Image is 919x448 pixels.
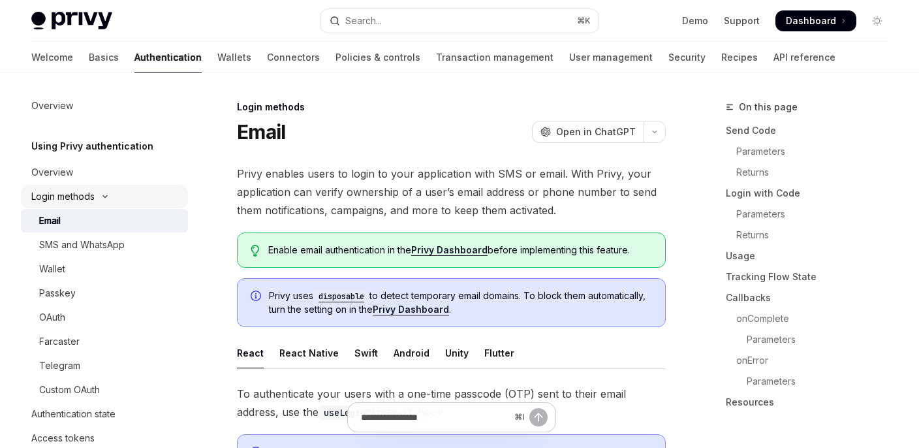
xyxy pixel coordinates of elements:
[269,289,652,316] span: Privy uses to detect temporary email domains. To block them automatically, turn the setting on in...
[345,13,382,29] div: Search...
[411,244,488,256] a: Privy Dashboard
[786,14,836,27] span: Dashboard
[532,121,644,143] button: Open in ChatGPT
[726,141,898,162] a: Parameters
[726,204,898,225] a: Parameters
[484,338,514,368] div: Flutter
[361,403,509,432] input: Ask a question...
[251,291,264,304] svg: Info
[237,101,666,114] div: Login methods
[320,9,599,33] button: Open search
[21,402,188,426] a: Authentication state
[134,42,202,73] a: Authentication
[251,245,260,257] svg: Tip
[39,382,100,398] div: Custom OAuth
[726,371,898,392] a: Parameters
[313,290,369,303] code: disposable
[394,338,429,368] div: Android
[726,266,898,287] a: Tracking Flow State
[237,165,666,219] span: Privy enables users to login to your application with SMS or email. With Privy, your application ...
[726,329,898,350] a: Parameters
[279,338,339,368] div: React Native
[354,338,378,368] div: Swift
[739,99,798,115] span: On this page
[21,94,188,118] a: Overview
[726,350,898,371] a: onError
[31,98,73,114] div: Overview
[726,162,898,183] a: Returns
[726,225,898,246] a: Returns
[721,42,758,73] a: Recipes
[39,213,61,229] div: Email
[39,358,80,374] div: Telegram
[373,304,449,315] a: Privy Dashboard
[569,42,653,73] a: User management
[726,308,898,329] a: onComplete
[217,42,251,73] a: Wallets
[775,10,856,31] a: Dashboard
[237,338,264,368] div: React
[726,183,898,204] a: Login with Code
[237,120,285,144] h1: Email
[21,330,188,353] a: Farcaster
[267,42,320,73] a: Connectors
[21,354,188,377] a: Telegram
[21,233,188,257] a: SMS and WhatsApp
[867,10,888,31] button: Toggle dark mode
[31,189,95,204] div: Login methods
[773,42,835,73] a: API reference
[21,378,188,402] a: Custom OAuth
[21,209,188,232] a: Email
[21,281,188,305] a: Passkey
[529,408,548,426] button: Send message
[31,42,73,73] a: Welcome
[313,290,369,301] a: disposable
[39,285,76,301] div: Passkey
[39,334,80,349] div: Farcaster
[445,338,469,368] div: Unity
[21,306,188,329] a: OAuth
[682,14,708,27] a: Demo
[31,165,73,180] div: Overview
[31,12,112,30] img: light logo
[39,237,125,253] div: SMS and WhatsApp
[31,138,153,154] h5: Using Privy authentication
[39,261,65,277] div: Wallet
[724,14,760,27] a: Support
[21,185,188,208] button: Toggle Login methods section
[726,287,898,308] a: Callbacks
[577,16,591,26] span: ⌘ K
[31,406,116,422] div: Authentication state
[726,392,898,413] a: Resources
[21,257,188,281] a: Wallet
[726,246,898,266] a: Usage
[556,125,636,138] span: Open in ChatGPT
[726,120,898,141] a: Send Code
[39,310,65,325] div: OAuth
[21,161,188,184] a: Overview
[268,244,652,257] span: Enable email authentication in the before implementing this feature.
[89,42,119,73] a: Basics
[436,42,553,73] a: Transaction management
[668,42,706,73] a: Security
[31,430,95,446] div: Access tokens
[237,385,666,421] span: To authenticate your users with a one-time passcode (OTP) sent to their email address, use the hook.
[335,42,420,73] a: Policies & controls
